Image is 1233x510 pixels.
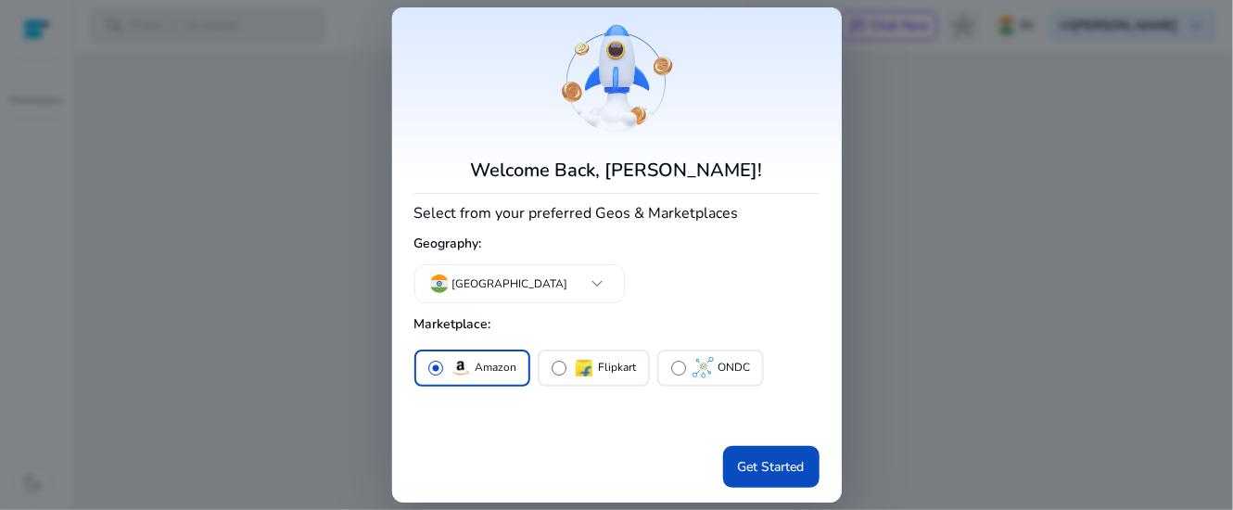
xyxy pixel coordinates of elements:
[573,357,595,379] img: flipkart.svg
[551,359,569,377] span: radio_button_unchecked
[452,275,568,292] p: [GEOGRAPHIC_DATA]
[414,229,820,260] h5: Geography:
[414,310,820,340] h5: Marketplace:
[427,359,446,377] span: radio_button_checked
[738,457,805,477] span: Get Started
[718,358,751,377] p: ONDC
[430,274,449,293] img: in.svg
[599,358,637,377] p: Flipkart
[450,357,472,379] img: amazon.svg
[670,359,689,377] span: radio_button_unchecked
[723,446,820,488] button: Get Started
[693,357,715,379] img: ondc-sm.webp
[476,358,517,377] p: Amazon
[587,273,609,295] span: keyboard_arrow_down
